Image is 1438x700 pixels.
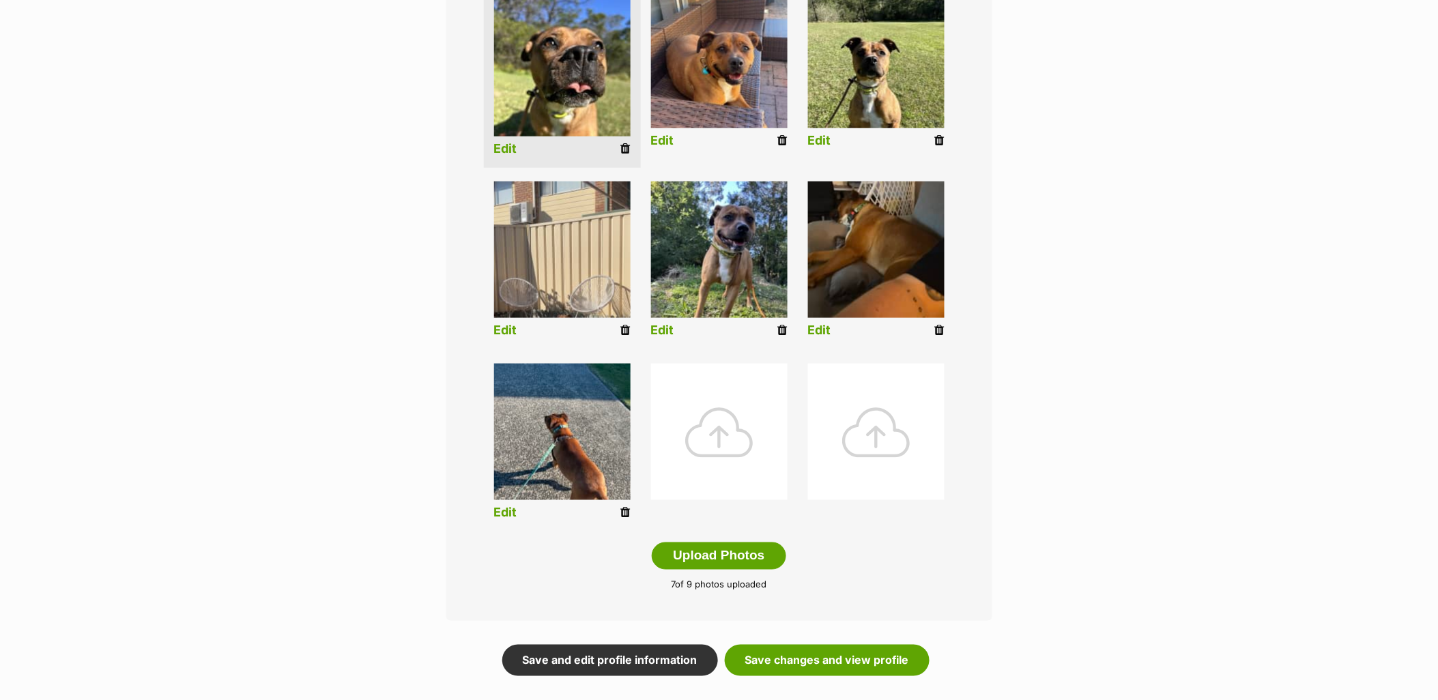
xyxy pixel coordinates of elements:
a: Save changes and view profile [725,645,930,676]
img: k85t8agy5zyblzez03f3.jpg [494,364,631,500]
a: Edit [651,134,674,148]
img: vxrzphy0ipv4kkz9jtiz.jpg [494,181,631,318]
img: ozt5hecewq1quifaqimz.jpg [808,181,945,318]
a: Edit [808,323,831,338]
span: 7 [672,579,676,590]
img: ae50uwi0v8c9sutx5and.jpg [651,181,788,318]
a: Edit [494,323,517,338]
a: Save and edit profile information [502,645,718,676]
a: Edit [494,142,517,156]
p: of 9 photos uploaded [467,579,972,592]
a: Edit [651,323,674,338]
a: Edit [808,134,831,148]
a: Edit [494,506,517,520]
button: Upload Photos [652,542,786,570]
